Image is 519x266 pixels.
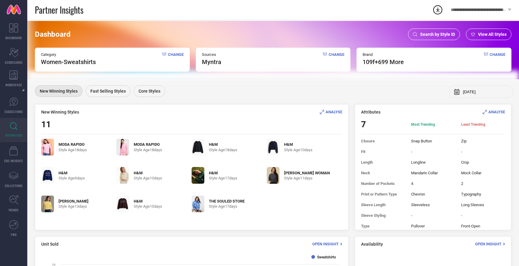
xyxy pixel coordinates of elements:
span: Typography [461,192,505,196]
span: ANALYSE [326,110,342,114]
span: Front-Open [461,224,505,228]
div: Open Insight [475,241,505,247]
span: FWD [11,232,17,237]
span: myntra [202,58,221,66]
span: Sleeve Length [361,203,405,207]
span: Number of Pockets [361,181,405,186]
span: Style Age 9 days [59,176,85,180]
span: Sleeveless [411,203,455,207]
span: - [411,213,455,218]
span: Mock Collar [461,171,505,175]
span: Style Age 17 days [209,176,237,180]
span: Style Age 11 days [284,176,330,180]
span: SUGGESTIONS [5,109,23,114]
span: 109f +699 More [363,58,404,66]
div: Open download list [432,4,443,15]
span: [PERSON_NAME] [59,199,89,203]
span: MODA RAPIDO [134,142,162,147]
span: Style Age 10 days [134,204,162,209]
img: ly9zaYef_e0ecc5d181bc435087d258e608dc0973.jpg [267,167,280,184]
span: Core Styles [139,89,160,94]
span: Style Age 18 days [59,148,87,152]
span: H&M [209,142,237,147]
text: Sweatshirts [317,255,336,259]
span: New Winning Styles [40,89,78,94]
span: Mandarin Collar [411,171,455,175]
span: Crop [461,160,505,165]
span: Availability [361,242,383,247]
span: Least Trending [461,122,505,127]
span: 11 [41,119,51,129]
span: Dashboard [35,30,71,39]
span: Fit [361,149,405,154]
span: Style Age 10 days [284,148,313,152]
span: Brand [363,52,404,57]
span: View All Styles [478,32,507,37]
span: H&M [209,171,237,175]
span: Sleeve Styling [361,213,405,218]
span: Change [329,52,344,66]
span: Chevron [411,192,455,196]
div: Open Insight [312,241,342,247]
input: Select month [463,90,508,94]
span: - [461,149,505,154]
span: Attributes [361,110,380,114]
span: H&M [59,171,85,175]
span: COLLECTIONS [5,183,23,188]
span: Most Trending [411,122,455,127]
span: [PERSON_NAME] WOMAN [284,171,330,175]
img: w59fjTmN_4e7f884fdfb84db6b34cf6de75cbc738.jpg [192,167,204,184]
span: Unit Sold [41,242,59,247]
img: uliPZYPq_b154d333957a4beaab54878e4bc2c756.jpg [116,167,129,184]
img: HlaPvSiB_d10837b18d814c92a975899873496265.jpg [41,167,54,184]
span: Sources [202,52,221,57]
span: MODA RAPIDO [59,142,87,147]
span: - [461,213,505,218]
span: Snap Button [411,139,455,143]
span: Print or Pattern Type [361,192,405,196]
span: Style Age 10 days [134,176,162,180]
span: Search by Style ID [420,32,455,37]
span: Partner Insights [35,4,83,16]
span: Style Age 13 days [59,204,89,209]
span: CDC INSIGHTS [4,159,23,163]
span: Category [41,52,96,57]
span: SCORECARDS [5,60,23,65]
span: INSPIRATION [5,133,22,138]
span: Type [361,224,405,228]
span: Pullover [411,224,455,228]
span: New Winning Styles [41,110,79,114]
span: Fast Selling Styles [90,89,126,94]
img: n0d7LUJt_a30927fcddb948069d3f51e4a7ea97d8.jpg [192,139,204,155]
span: Neck [361,171,405,175]
span: Style Age 17 days [209,204,245,209]
img: Pj2KLIiU_a1532222978742fdbb800337cab7e2dd.jpg [267,139,280,155]
img: yO3KemJd_37816aee87c0472392d874f3b24c2952.jpg [41,196,54,212]
span: Style Age 18 days [134,148,162,152]
span: H&M [284,142,313,147]
span: Length [361,160,405,165]
span: ANALYSE [488,110,505,114]
span: Open Insight [312,242,339,246]
span: Open Insight [475,242,501,246]
span: Zip [461,139,505,143]
span: H&M [134,171,162,175]
span: Women-Sweatshirts [41,58,96,66]
span: 2 [461,181,505,186]
img: QabRm3WO_36a2122d761b4ecfb50dde6dd0de7c2f.jpg [41,139,54,155]
span: TRENDS [8,208,19,212]
span: Style Age 18 days [209,148,237,152]
img: bPHyh3GI_7cc7e69c9c9d4739b090108b27be3532.jpg [116,139,129,155]
div: Analyse [483,109,505,115]
span: Closure [361,139,405,143]
span: THE SOULED STORE [209,199,245,203]
span: Change [490,52,505,66]
div: Analyse [320,109,342,115]
span: Long Sleeves [461,203,505,207]
img: KPGZmJZE_df0e7bdbf78a4fd6879e9f0f3512dacd.jpg [116,196,129,212]
span: H&M [134,199,162,203]
img: FDBzm99V_fe2b7e1b626246249d752f26b5ea8ba8.jpg [192,196,204,212]
span: Longline [411,160,455,165]
span: Change [168,52,184,66]
span: DASHBOARD [5,36,22,40]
